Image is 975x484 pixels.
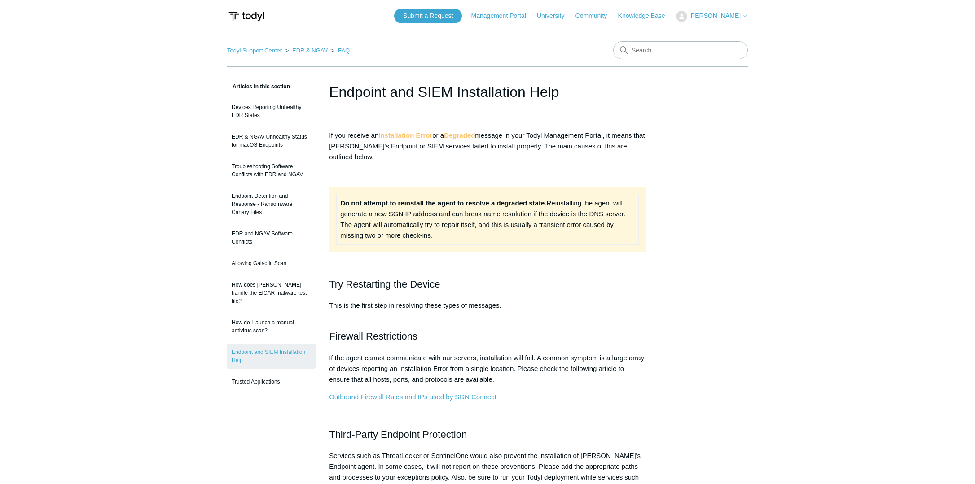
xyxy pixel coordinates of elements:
input: Search [613,41,748,59]
strong: Do not attempt to reinstall the agent to resolve a degraded state. [340,199,546,207]
a: Trusted Applications [227,373,316,390]
button: [PERSON_NAME] [676,11,748,22]
h2: Firewall Restrictions [329,328,646,344]
li: EDR & NGAV [284,47,329,54]
li: Todyl Support Center [227,47,284,54]
li: FAQ [329,47,350,54]
strong: Degraded [444,131,475,139]
strong: Installation Error [378,131,432,139]
a: How does [PERSON_NAME] handle the EICAR malware test file? [227,276,316,310]
a: How do I launch a manual antivirus scan? [227,314,316,339]
a: Endpoint Detention and Response - Ransomware Canary Files [227,187,316,221]
p: This is the first step in resolving these types of messages. [329,300,646,322]
a: Allowing Galactic Scan [227,255,316,272]
a: Knowledge Base [618,11,674,21]
a: Community [575,11,616,21]
a: University [537,11,573,21]
h2: Try Restarting the Device [329,276,646,292]
h2: Third-Party Endpoint Protection [329,427,646,442]
a: Submit a Request [394,9,462,23]
p: If the agent cannot communicate with our servers, installation will fail. A common symptom is a l... [329,353,646,385]
a: Todyl Support Center [227,47,282,54]
a: Management Portal [471,11,535,21]
a: EDR & NGAV Unhealthy Status for macOS Endpoints [227,128,316,153]
a: Troubleshooting Software Conflicts with EDR and NGAV [227,158,316,183]
h1: Endpoint and SIEM Installation Help [329,81,646,103]
span: Articles in this section [227,83,290,90]
a: FAQ [338,47,350,54]
a: Outbound Firewall Rules and IPs used by SGN Connect [329,393,496,401]
a: Endpoint and SIEM Installation Help [227,344,316,369]
a: EDR & NGAV [292,47,328,54]
td: Reinstalling the agent will generate a new SGN IP address and can break name resolution if the de... [337,194,639,245]
span: [PERSON_NAME] [689,12,741,19]
a: Devices Reporting Unhealthy EDR States [227,99,316,124]
p: If you receive an or a message in your Todyl Management Portal, it means that [PERSON_NAME]'s End... [329,130,646,162]
a: EDR and NGAV Software Conflicts [227,225,316,250]
img: Todyl Support Center Help Center home page [227,8,265,25]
